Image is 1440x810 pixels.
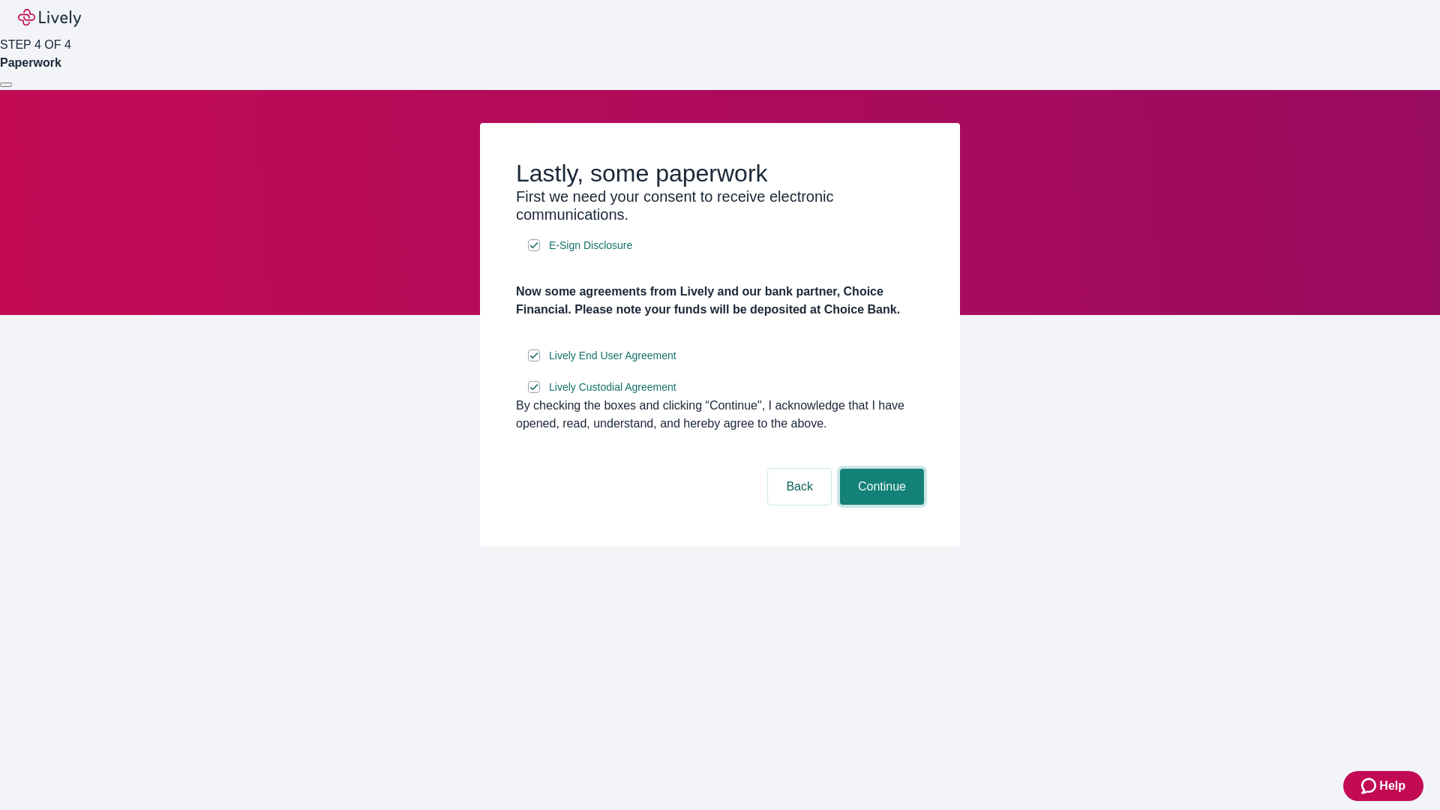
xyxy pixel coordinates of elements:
a: e-sign disclosure document [546,236,635,255]
h4: Now some agreements from Lively and our bank partner, Choice Financial. Please note your funds wi... [516,283,924,319]
img: Lively [18,9,81,27]
svg: Zendesk support icon [1361,777,1379,795]
span: E-Sign Disclosure [549,238,632,253]
span: Lively End User Agreement [549,348,676,364]
span: Help [1379,777,1405,795]
button: Continue [840,469,924,505]
button: Zendesk support iconHelp [1343,771,1423,801]
a: e-sign disclosure document [546,378,679,397]
span: Lively Custodial Agreement [549,379,676,395]
button: Back [768,469,831,505]
h3: First we need your consent to receive electronic communications. [516,187,924,223]
a: e-sign disclosure document [546,346,679,365]
h2: Lastly, some paperwork [516,159,924,187]
div: By checking the boxes and clicking “Continue", I acknowledge that I have opened, read, understand... [516,397,924,433]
